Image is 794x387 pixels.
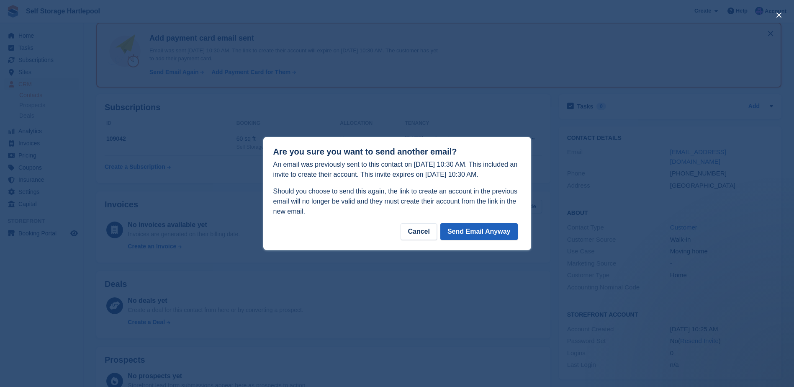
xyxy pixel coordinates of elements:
button: Send Email Anyway [440,223,518,240]
div: Cancel [401,223,437,240]
h1: Are you sure you want to send another email? [273,147,521,157]
p: An email was previously sent to this contact on [DATE] 10:30 AM. This included an invite to creat... [273,160,521,180]
p: Should you choose to send this again, the link to create an account in the previous email will no... [273,186,521,217]
button: close [772,8,786,22]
